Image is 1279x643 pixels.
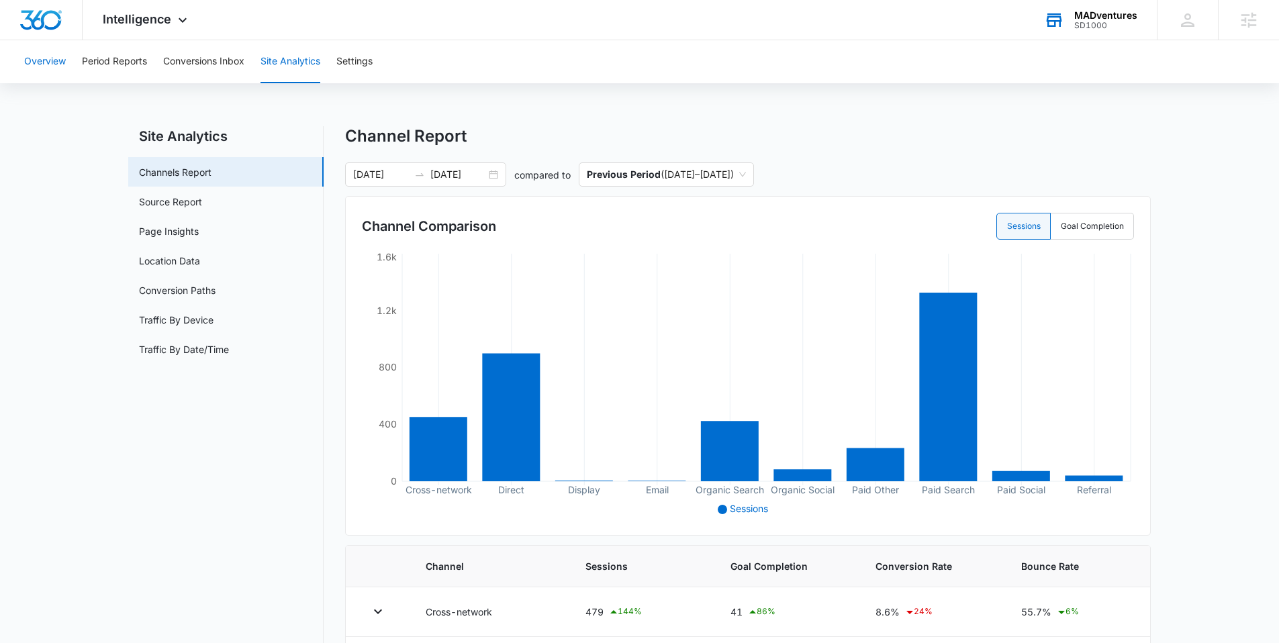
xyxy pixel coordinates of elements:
[260,40,320,83] button: Site Analytics
[875,604,988,620] div: 8.6%
[1051,213,1134,240] label: Goal Completion
[730,604,843,620] div: 41
[128,126,324,146] h2: Site Analytics
[922,484,975,495] tspan: Paid Search
[353,167,409,182] input: Start date
[585,559,698,573] span: Sessions
[646,484,669,495] tspan: Email
[587,163,746,186] span: ( [DATE] – [DATE] )
[730,559,843,573] span: Goal Completion
[139,313,214,327] a: Traffic By Device
[1021,604,1129,620] div: 55.7%
[414,169,425,180] span: to
[379,361,397,373] tspan: 800
[82,40,147,83] button: Period Reports
[391,475,397,487] tspan: 0
[608,604,642,620] div: 144 %
[24,40,66,83] button: Overview
[747,604,775,620] div: 86 %
[997,484,1045,495] tspan: Paid Social
[1074,21,1137,30] div: account id
[1021,559,1129,573] span: Bounce Rate
[996,213,1051,240] label: Sessions
[139,195,202,209] a: Source Report
[1056,604,1079,620] div: 6 %
[410,587,569,637] td: Cross-network
[414,169,425,180] span: swap-right
[406,484,472,495] tspan: Cross-network
[696,484,764,496] tspan: Organic Search
[362,216,496,236] h3: Channel Comparison
[139,342,229,356] a: Traffic By Date/Time
[585,604,698,620] div: 479
[426,559,553,573] span: Channel
[163,40,244,83] button: Conversions Inbox
[377,251,397,262] tspan: 1.6k
[568,484,600,495] tspan: Display
[336,40,373,83] button: Settings
[904,604,933,620] div: 24 %
[730,503,768,514] span: Sessions
[139,224,199,238] a: Page Insights
[771,484,835,496] tspan: Organic Social
[514,168,571,182] p: compared to
[345,126,467,146] h1: Channel Report
[367,601,389,622] button: Toggle Row Expanded
[1077,484,1111,495] tspan: Referral
[139,165,211,179] a: Channels Report
[377,305,397,316] tspan: 1.2k
[587,168,661,180] p: Previous Period
[852,484,899,495] tspan: Paid Other
[430,167,486,182] input: End date
[103,12,171,26] span: Intelligence
[139,254,200,268] a: Location Data
[498,484,524,495] tspan: Direct
[139,283,216,297] a: Conversion Paths
[1074,10,1137,21] div: account name
[379,418,397,430] tspan: 400
[875,559,988,573] span: Conversion Rate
